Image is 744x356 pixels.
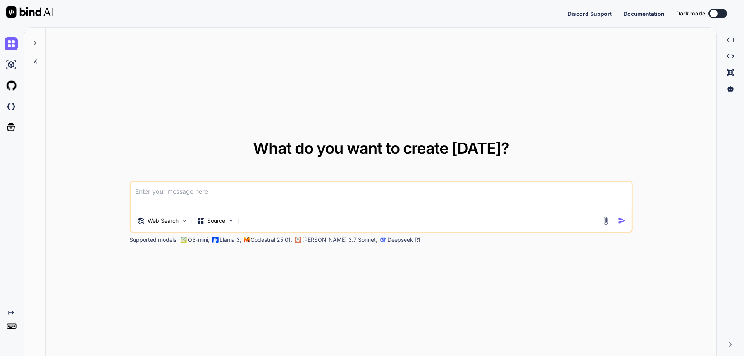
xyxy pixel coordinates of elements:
[227,217,234,224] img: Pick Models
[212,237,218,243] img: Llama2
[387,236,420,244] p: Deepseek R1
[5,79,18,92] img: githubLight
[148,217,179,225] p: Web Search
[302,236,377,244] p: [PERSON_NAME] 3.7 Sonnet,
[380,237,386,243] img: claude
[5,37,18,50] img: chat
[6,6,53,18] img: Bind AI
[294,237,301,243] img: claude
[568,10,612,18] button: Discord Support
[129,236,178,244] p: Supported models:
[251,236,292,244] p: Codestral 25.01,
[601,216,610,225] img: attachment
[244,237,249,242] img: Mistral-AI
[676,10,705,17] span: Dark mode
[568,10,612,17] span: Discord Support
[5,58,18,71] img: ai-studio
[180,237,186,243] img: GPT-4
[207,217,225,225] p: Source
[623,10,665,18] button: Documentation
[253,139,509,158] span: What do you want to create [DATE]?
[5,100,18,113] img: darkCloudIdeIcon
[188,236,210,244] p: O3-mini,
[618,217,626,225] img: icon
[623,10,665,17] span: Documentation
[181,217,188,224] img: Pick Tools
[220,236,241,244] p: Llama 3,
